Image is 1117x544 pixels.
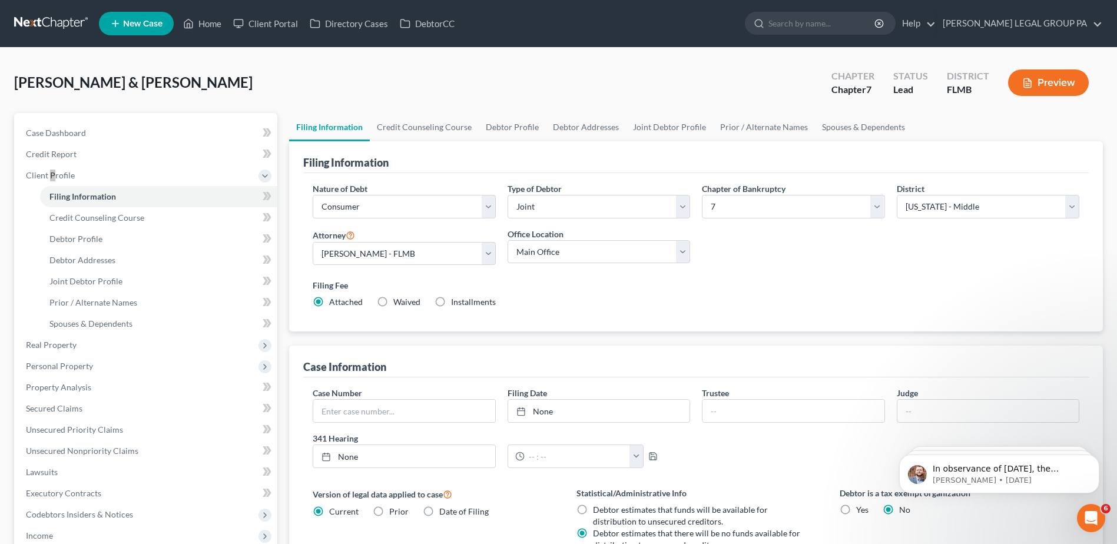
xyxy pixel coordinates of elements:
a: Credit Counseling Course [40,207,277,228]
a: Debtor Addresses [40,250,277,271]
span: 7 [866,84,871,95]
span: Current [329,506,359,516]
label: Office Location [508,228,564,240]
label: Filing Date [508,387,547,399]
label: Case Number [313,387,362,399]
span: Lawsuits [26,467,58,477]
span: Attached [329,297,363,307]
div: District [947,69,989,83]
a: Filing Information [40,186,277,207]
a: Prior / Alternate Names [713,113,815,141]
input: Enter case number... [313,400,495,422]
span: Client Profile [26,170,75,180]
div: Chapter [831,83,874,97]
input: -- [702,400,884,422]
button: Preview [1008,69,1089,96]
a: [PERSON_NAME] LEGAL GROUP PA [937,13,1102,34]
a: Lawsuits [16,462,277,483]
span: Personal Property [26,361,93,371]
span: Property Analysis [26,382,91,392]
a: Client Portal [227,13,304,34]
a: Filing Information [289,113,370,141]
label: 341 Hearing [307,432,696,445]
label: Nature of Debt [313,183,367,195]
span: Income [26,530,53,540]
label: Debtor is a tax exempt organization [840,487,1079,499]
a: Debtor Addresses [546,113,626,141]
span: Waived [393,297,420,307]
span: Prior / Alternate Names [49,297,137,307]
label: Trustee [702,387,729,399]
span: Prior [389,506,409,516]
span: [PERSON_NAME] & [PERSON_NAME] [14,74,253,91]
span: Yes [856,505,869,515]
a: Debtor Profile [479,113,546,141]
span: Installments [451,297,496,307]
span: Date of Filing [439,506,489,516]
span: New Case [123,19,163,28]
span: Case Dashboard [26,128,86,138]
label: District [897,183,924,195]
span: Spouses & Dependents [49,319,132,329]
span: Unsecured Priority Claims [26,424,123,434]
a: None [508,400,690,422]
a: Credit Counseling Course [370,113,479,141]
a: Executory Contracts [16,483,277,504]
div: Case Information [303,360,386,374]
div: Chapter [831,69,874,83]
span: Filing Information [49,191,116,201]
div: Status [893,69,928,83]
div: FLMB [947,83,989,97]
a: Prior / Alternate Names [40,292,277,313]
span: Credit Counseling Course [49,213,144,223]
span: Debtor Addresses [49,255,115,265]
iframe: Intercom live chat [1077,504,1105,532]
a: None [313,445,495,467]
label: Attorney [313,228,355,242]
div: Lead [893,83,928,97]
label: Judge [897,387,918,399]
a: Property Analysis [16,377,277,398]
a: Unsecured Priority Claims [16,419,277,440]
label: Type of Debtor [508,183,562,195]
input: -- [897,400,1079,422]
a: Help [896,13,936,34]
span: Real Property [26,340,77,350]
span: Unsecured Nonpriority Claims [26,446,138,456]
span: Joint Debtor Profile [49,276,122,286]
a: Directory Cases [304,13,394,34]
div: Filing Information [303,155,389,170]
span: Debtor Profile [49,234,102,244]
span: Debtor estimates that funds will be available for distribution to unsecured creditors. [593,505,768,526]
a: Spouses & Dependents [40,313,277,334]
input: Search by name... [768,12,876,34]
a: Case Dashboard [16,122,277,144]
label: Statistical/Administrative Info [576,487,816,499]
span: 6 [1101,504,1111,513]
span: Codebtors Insiders & Notices [26,509,133,519]
label: Version of legal data applied to case [313,487,552,501]
a: Joint Debtor Profile [40,271,277,292]
a: Spouses & Dependents [815,113,912,141]
a: Joint Debtor Profile [626,113,713,141]
a: Unsecured Nonpriority Claims [16,440,277,462]
span: Secured Claims [26,403,82,413]
span: Executory Contracts [26,488,101,498]
a: Debtor Profile [40,228,277,250]
a: Home [177,13,227,34]
a: DebtorCC [394,13,460,34]
span: Credit Report [26,149,77,159]
input: -- : -- [525,445,630,467]
label: Chapter of Bankruptcy [702,183,785,195]
label: Filing Fee [313,279,1079,291]
iframe: Intercom notifications message [881,430,1117,512]
a: Secured Claims [16,398,277,419]
span: No [899,505,910,515]
a: Credit Report [16,144,277,165]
